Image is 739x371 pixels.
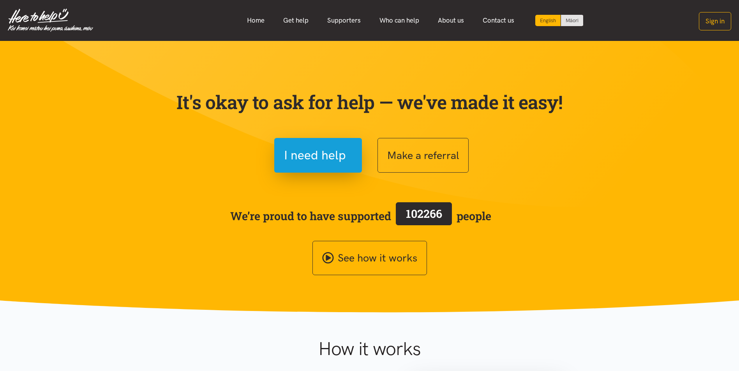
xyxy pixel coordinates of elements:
[699,12,731,30] button: Sign in
[377,138,469,173] button: Make a referral
[429,12,473,29] a: About us
[238,12,274,29] a: Home
[312,241,427,276] a: See how it works
[274,138,362,173] button: I need help
[406,206,442,221] span: 102266
[473,12,524,29] a: Contact us
[175,91,564,113] p: It's okay to ask for help — we've made it easy!
[274,12,318,29] a: Get help
[242,337,497,360] h1: How it works
[370,12,429,29] a: Who can help
[230,201,491,231] span: We’re proud to have supported people
[391,201,457,231] a: 102266
[535,15,584,26] div: Language toggle
[318,12,370,29] a: Supporters
[561,15,583,26] a: Switch to Te Reo Māori
[284,145,346,165] span: I need help
[535,15,561,26] div: Current language
[8,9,93,32] img: Home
